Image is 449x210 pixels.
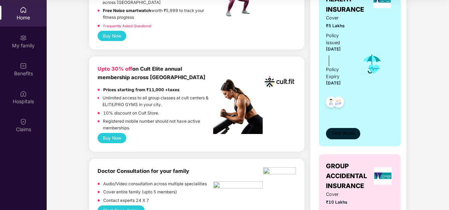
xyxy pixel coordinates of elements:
[330,94,347,112] img: svg+xml;base64,PHN2ZyB4bWxucz0iaHR0cDovL3d3dy53My5vcmcvMjAwMC9zdmciIHdpZHRoPSI0OC45NDMiIGhlaWdodD...
[326,23,351,29] span: ₹5 Lakhs
[374,167,392,185] img: insurerLogo
[213,181,263,191] img: pngtree-physiotherapy-physiotherapist-rehab-disability-stretching-png-image_6063262.png
[103,87,180,92] strong: Prices starting from ₹11,000 +taxes
[20,6,27,13] img: svg+xml;base64,PHN2ZyBpZD0iSG9tZSIgeG1sbnM9Imh0dHA6Ly93d3cudzMub3JnLzIwMDAvc3ZnIiB3aWR0aD0iMjAiIG...
[326,14,351,22] span: Cover
[326,161,372,191] span: GROUP ACCIDENTAL INSURANCE
[326,47,341,52] span: [DATE]
[98,66,205,80] b: on Cult Elite annual membership across [GEOGRAPHIC_DATA]
[331,130,355,137] span: View details
[213,79,263,134] img: pc2.png
[326,199,351,206] span: ₹10 Lakhs
[326,32,351,46] div: Policy issued
[103,189,177,196] p: Cover entire family (upto 5 members)
[98,31,126,41] button: Buy Now
[326,66,351,80] div: Policy Expiry
[103,8,151,13] strong: Free Noise smartwatch
[98,133,126,143] button: Buy Now
[20,90,27,97] img: svg+xml;base64,PHN2ZyBpZD0iSG9zcGl0YWxzIiB4bWxucz0iaHR0cDovL3d3dy53My5vcmcvMjAwMC9zdmciIHdpZHRoPS...
[326,128,360,139] button: View details
[20,34,27,41] img: svg+xml;base64,PHN2ZyB3aWR0aD0iMjAiIGhlaWdodD0iMjAiIHZpZXdCb3g9IjAgMCAyMCAyMCIgZmlsbD0ibm9uZSIgeG...
[103,197,149,204] p: Contact experts 24 X 7
[20,118,27,125] img: svg+xml;base64,PHN2ZyBpZD0iQ2xhaW0iIHhtbG5zPSJodHRwOi8vd3d3LnczLm9yZy8yMDAwL3N2ZyIgd2lkdGg9IjIwIi...
[263,167,296,176] img: physica%20-%20Edited.png
[326,191,351,198] span: Cover
[20,62,27,69] img: svg+xml;base64,PHN2ZyBpZD0iQmVuZWZpdHMiIHhtbG5zPSJodHRwOi8vd3d3LnczLm9yZy8yMDAwL3N2ZyIgd2lkdGg9Ij...
[103,95,213,108] p: Unlimited access to all group classes at cult centers & ELITE/PRO GYMS in your city.
[263,65,296,98] img: cult.png
[98,66,132,72] b: Upto 30% off
[103,7,213,21] p: worth ₹5,999 to track your fitness progress
[322,94,340,112] img: svg+xml;base64,PHN2ZyB4bWxucz0iaHR0cDovL3d3dy53My5vcmcvMjAwMC9zdmciIHdpZHRoPSI0OC45NDMiIGhlaWdodD...
[103,118,213,131] p: Registered mobile number should not have active memberships.
[361,52,384,76] img: icon
[103,181,207,187] p: Audio/Video consultation across multiple specialities
[103,24,151,28] a: Frequently Asked Questions!
[326,81,341,86] span: [DATE]
[103,110,159,117] p: 10% discount on Cult Store.
[98,168,189,174] b: Doctor Consultation for your family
